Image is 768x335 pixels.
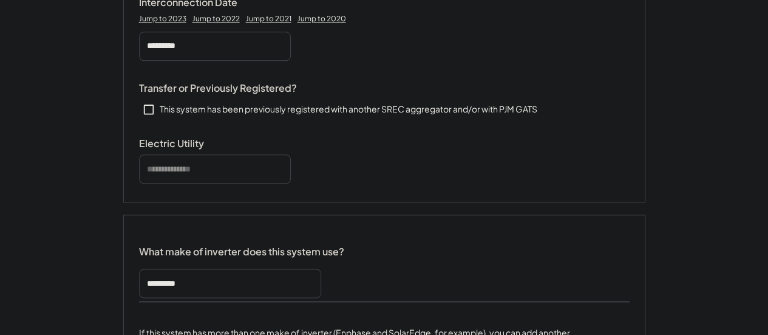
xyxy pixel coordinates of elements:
[160,103,537,116] div: This system has been previously registered with another SREC aggregator and/or with PJM GATS
[192,14,240,24] div: Jump to 2022
[246,14,291,24] div: Jump to 2021
[297,14,346,24] div: Jump to 2020
[139,82,297,95] div: Transfer or Previously Registered?
[139,137,260,150] div: Electric Utility
[139,14,186,24] div: Jump to 2023
[139,233,344,261] div: What make of inverter does this system use?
